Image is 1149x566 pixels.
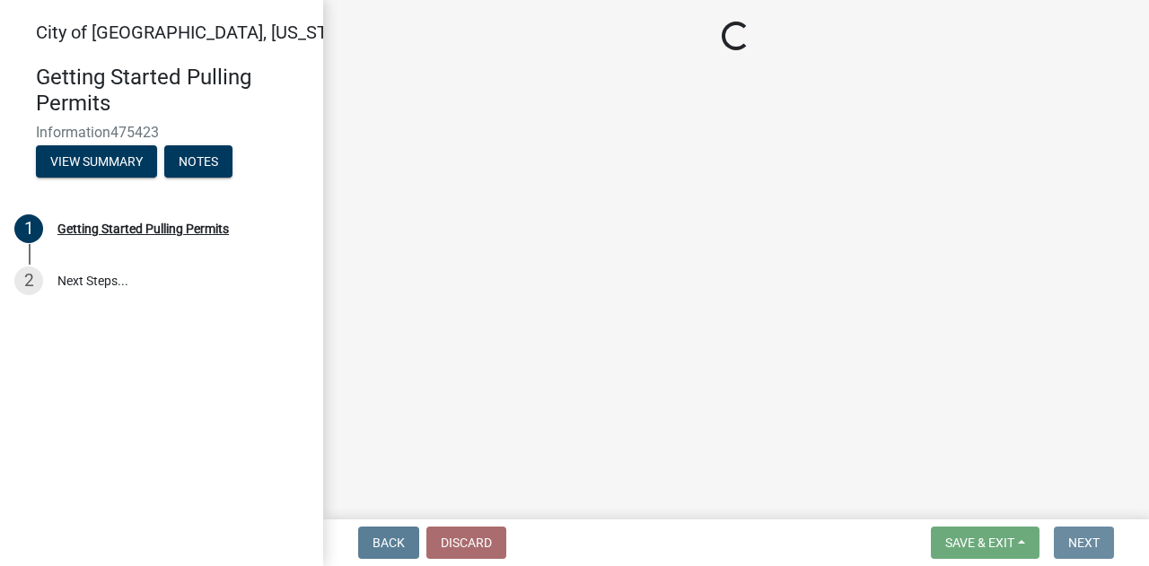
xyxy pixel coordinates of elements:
div: 2 [14,266,43,295]
div: 1 [14,214,43,243]
span: Next [1068,536,1100,550]
wm-modal-confirm: Summary [36,155,157,170]
div: Getting Started Pulling Permits [57,222,229,235]
span: City of [GEOGRAPHIC_DATA], [US_STATE] [36,22,363,43]
wm-modal-confirm: Notes [164,155,232,170]
span: Save & Exit [945,536,1014,550]
button: Back [358,527,419,559]
button: Save & Exit [931,527,1039,559]
button: Discard [426,527,506,559]
button: Next [1054,527,1114,559]
button: Notes [164,145,232,178]
button: View Summary [36,145,157,178]
span: Back [373,536,405,550]
span: Information475423 [36,124,287,141]
h4: Getting Started Pulling Permits [36,65,309,117]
